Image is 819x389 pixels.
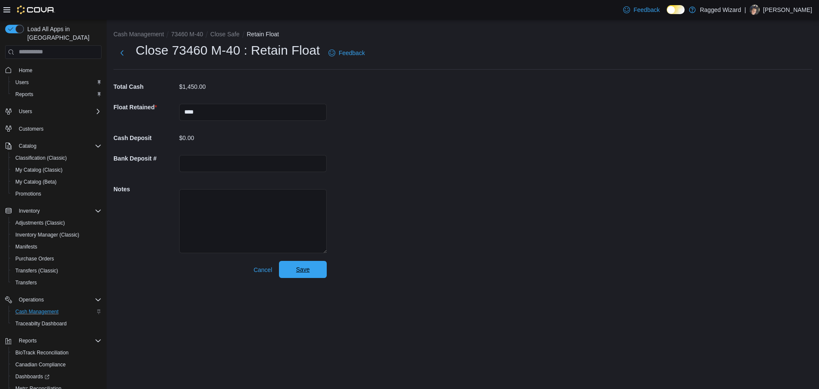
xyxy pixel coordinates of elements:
span: Users [12,77,102,88]
button: My Catalog (Beta) [9,176,105,188]
button: Purchase Orders [9,253,105,265]
nav: An example of EuiBreadcrumbs [113,30,812,40]
button: Users [9,76,105,88]
a: BioTrack Reconciliation [12,348,72,358]
span: Customers [15,123,102,134]
span: Dashboards [12,371,102,382]
span: Reports [19,337,37,344]
button: Reports [9,88,105,100]
button: Retain Float [247,31,279,38]
a: Traceabilty Dashboard [12,319,70,329]
p: | [744,5,746,15]
span: Feedback [633,6,659,14]
button: Close Safe [210,31,239,38]
h5: Cash Deposit [113,129,177,146]
span: Load All Apps in [GEOGRAPHIC_DATA] [24,25,102,42]
button: Next [113,44,131,61]
span: Purchase Orders [15,255,54,262]
a: Home [15,65,36,76]
span: Transfers [12,278,102,288]
span: Transfers (Classic) [12,266,102,276]
span: Operations [19,296,44,303]
span: My Catalog (Beta) [15,178,57,185]
span: Manifests [12,242,102,252]
p: $0.00 [179,135,194,141]
span: Promotions [12,189,102,199]
span: Adjustments (Classic) [15,219,65,226]
span: My Catalog (Beta) [12,177,102,187]
span: Inventory Manager (Classic) [15,231,79,238]
button: Cash Management [113,31,164,38]
p: Ragged Wizard [700,5,741,15]
a: My Catalog (Classic) [12,165,66,175]
span: Dashboards [15,373,49,380]
h5: Float Retained [113,99,177,116]
a: Adjustments (Classic) [12,218,68,228]
span: Reports [15,336,102,346]
a: My Catalog (Beta) [12,177,60,187]
span: Cash Management [12,307,102,317]
span: Inventory Manager (Classic) [12,230,102,240]
button: Cancel [250,261,276,278]
button: BioTrack Reconciliation [9,347,105,359]
button: Adjustments (Classic) [9,217,105,229]
button: Inventory Manager (Classic) [9,229,105,241]
a: Reports [12,89,37,99]
span: Promotions [15,190,41,197]
span: BioTrack Reconciliation [15,349,69,356]
span: Users [15,106,102,117]
button: Reports [2,335,105,347]
span: Feedback [339,49,365,57]
a: Transfers [12,278,40,288]
a: Dashboards [9,371,105,383]
span: Inventory [15,206,102,216]
span: Classification (Classic) [12,153,102,163]
span: Traceabilty Dashboard [12,319,102,329]
a: Feedback [620,1,663,18]
span: Reports [15,91,33,98]
span: Traceabilty Dashboard [15,320,67,327]
button: Catalog [2,140,105,152]
button: Cash Management [9,306,105,318]
a: Customers [15,124,47,134]
button: 73460 M-40 [171,31,203,38]
button: Catalog [15,141,40,151]
span: Inventory [19,208,40,214]
button: Traceabilty Dashboard [9,318,105,330]
div: Jessica Jones [749,5,760,15]
span: Customers [19,126,44,132]
span: Canadian Compliance [15,361,66,368]
span: Catalog [15,141,102,151]
button: Operations [15,295,47,305]
button: Operations [2,294,105,306]
button: Home [2,64,105,76]
a: Feedback [325,44,368,61]
button: Manifests [9,241,105,253]
span: My Catalog (Classic) [12,165,102,175]
a: Classification (Classic) [12,153,70,163]
a: Dashboards [12,371,53,382]
button: Transfers (Classic) [9,265,105,277]
button: My Catalog (Classic) [9,164,105,176]
button: Customers [2,123,105,135]
button: Transfers [9,277,105,289]
span: Purchase Orders [12,254,102,264]
h5: Total Cash [113,78,177,95]
h5: Bank Deposit # [113,150,177,167]
button: Promotions [9,188,105,200]
span: Users [19,108,32,115]
a: Canadian Compliance [12,360,69,370]
button: Reports [15,336,40,346]
span: Catalog [19,143,36,149]
button: Users [2,105,105,117]
span: Canadian Compliance [12,360,102,370]
p: $1,450.00 [179,83,206,90]
span: Operations [15,295,102,305]
img: Cova [17,6,55,14]
a: Inventory Manager (Classic) [12,230,83,240]
span: Cancel [253,266,272,274]
span: My Catalog (Classic) [15,167,63,173]
button: Inventory [2,205,105,217]
button: Save [279,261,327,278]
span: Users [15,79,29,86]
